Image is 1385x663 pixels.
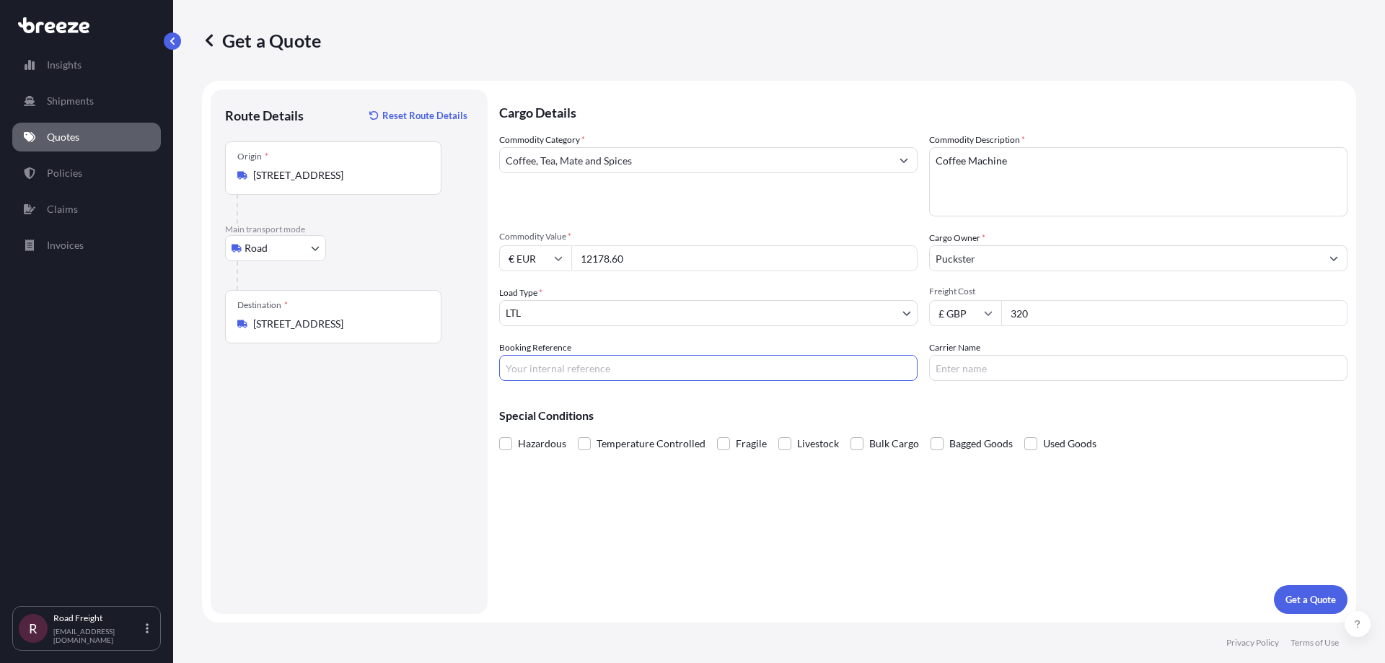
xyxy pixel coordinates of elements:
a: Privacy Policy [1226,637,1279,649]
p: Reset Route Details [382,108,467,123]
p: Route Details [225,107,304,124]
span: Temperature Controlled [597,433,705,455]
a: Shipments [12,87,161,115]
div: Origin [237,151,268,162]
button: Show suggestions [1321,245,1347,271]
span: Bagged Goods [949,433,1013,455]
span: Hazardous [518,433,566,455]
p: Get a Quote [1285,592,1336,607]
p: Cargo Details [499,89,1347,133]
a: Claims [12,195,161,224]
p: Main transport mode [225,224,473,235]
p: [EMAIL_ADDRESS][DOMAIN_NAME] [53,627,143,644]
span: Used Goods [1043,433,1096,455]
a: Insights [12,51,161,79]
label: Booking Reference [499,341,571,355]
span: Bulk Cargo [869,433,919,455]
p: Special Conditions [499,410,1347,421]
label: Carrier Name [929,341,980,355]
label: Cargo Owner [929,231,985,245]
p: Quotes [47,130,79,144]
span: Road [245,241,268,255]
p: Road Freight [53,612,143,624]
span: Livestock [797,433,839,455]
span: Freight Cost [929,286,1347,297]
p: Invoices [47,238,84,253]
button: Select transport [225,235,326,261]
input: Type amount [571,245,918,271]
p: Policies [47,166,82,180]
input: Select a commodity type [500,147,891,173]
input: Origin [253,168,423,183]
p: Insights [47,58,82,72]
span: Fragile [736,433,767,455]
input: Enter name [929,355,1347,381]
label: Commodity Description [929,133,1025,147]
label: Commodity Category [499,133,585,147]
p: Shipments [47,94,94,108]
button: Get a Quote [1274,585,1347,614]
span: R [29,621,38,636]
a: Policies [12,159,161,188]
input: Your internal reference [499,355,918,381]
p: Get a Quote [202,29,321,52]
span: Commodity Value [499,231,918,242]
button: Show suggestions [891,147,917,173]
div: Destination [237,299,288,311]
a: Quotes [12,123,161,152]
button: LTL [499,300,918,326]
span: LTL [506,306,521,320]
input: Full name [930,245,1321,271]
a: Invoices [12,231,161,260]
p: Claims [47,202,78,216]
button: Reset Route Details [362,104,473,127]
input: Destination [253,317,423,331]
span: Load Type [499,286,542,300]
input: Enter amount [1001,300,1347,326]
a: Terms of Use [1291,637,1339,649]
